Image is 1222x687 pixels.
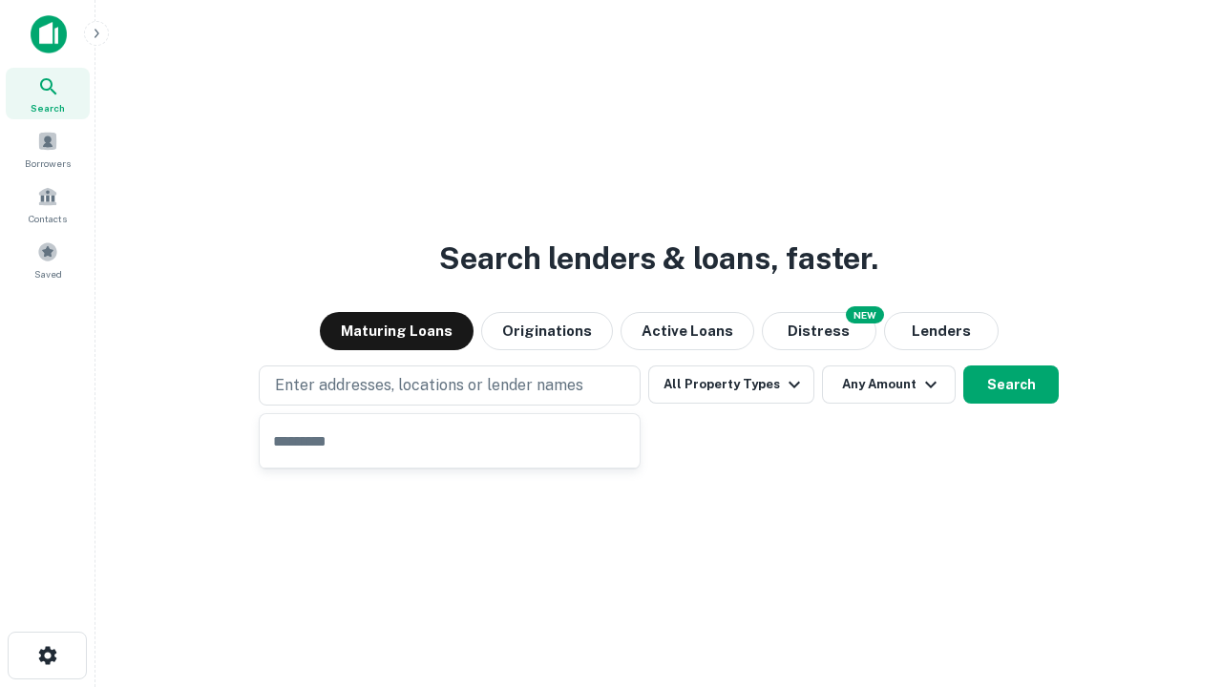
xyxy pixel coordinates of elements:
button: Search distressed loans with lien and other non-mortgage details. [762,312,876,350]
iframe: Chat Widget [1127,534,1222,626]
a: Contacts [6,178,90,230]
button: Any Amount [822,365,956,404]
button: All Property Types [648,365,814,404]
span: Search [31,100,65,115]
button: Lenders [884,312,999,350]
span: Contacts [29,211,67,226]
button: Active Loans [621,312,754,350]
img: capitalize-icon.png [31,15,67,53]
button: Originations [481,312,613,350]
span: Saved [34,266,62,281]
a: Borrowers [6,123,90,175]
div: NEW [846,306,884,323]
p: Enter addresses, locations or lender names [275,374,583,397]
a: Search [6,68,90,119]
button: Enter addresses, locations or lender names [259,365,641,406]
button: Maturing Loans [320,312,474,350]
span: Borrowers [25,156,71,171]
button: Search [963,365,1059,404]
a: Saved [6,234,90,285]
h3: Search lenders & loans, faster. [439,236,878,281]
